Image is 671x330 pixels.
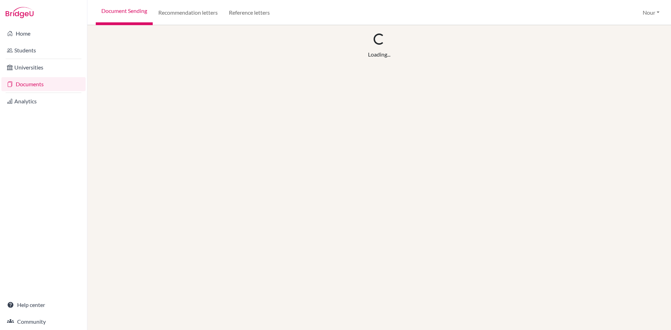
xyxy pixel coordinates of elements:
img: Bridge-U [6,7,34,18]
a: Home [1,27,86,41]
a: Students [1,43,86,57]
a: Analytics [1,94,86,108]
button: Nour [640,6,663,19]
div: Loading... [368,50,390,59]
a: Documents [1,77,86,91]
a: Community [1,315,86,329]
a: Universities [1,60,86,74]
a: Help center [1,298,86,312]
